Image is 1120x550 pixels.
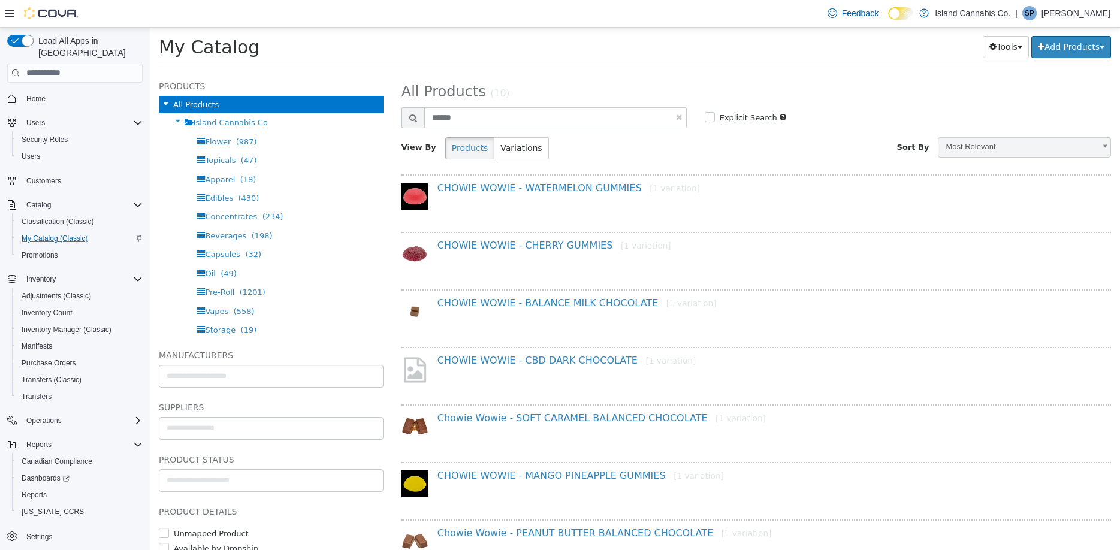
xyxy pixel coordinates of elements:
button: Operations [22,413,67,428]
a: Most Relevant [788,110,961,130]
span: Storage [55,298,86,307]
span: Topicals [55,128,86,137]
p: | [1015,6,1018,20]
button: Manifests [12,338,147,355]
span: Sort By [747,115,780,124]
a: Security Roles [17,132,73,147]
img: 150 [252,270,279,297]
button: Operations [2,412,147,429]
span: Reports [17,488,143,502]
span: Classification (Classic) [17,214,143,229]
a: Customers [22,174,66,188]
button: Reports [22,437,56,452]
span: Purchase Orders [17,356,143,370]
a: Transfers (Classic) [17,373,86,387]
a: Adjustments (Classic) [17,289,96,303]
span: Catalog [22,198,143,212]
a: Transfers [17,389,56,404]
span: Adjustments (Classic) [22,291,91,301]
a: Inventory Manager (Classic) [17,322,116,337]
span: Flower [55,110,81,119]
img: 150 [252,213,279,240]
span: Dashboards [17,471,143,485]
button: Inventory Manager (Classic) [12,321,147,338]
span: Transfers (Classic) [17,373,143,387]
span: Customers [22,173,143,188]
span: Feedback [842,7,879,19]
span: Operations [26,416,62,425]
button: Users [22,116,50,130]
label: Unmapped Product [21,500,99,512]
a: Chowie Wowie - PEANUT BUTTER BALANCED CHOCOLATE[1 variation] [288,500,622,511]
a: Inventory Count [17,306,77,320]
span: (18) [90,147,107,156]
label: Explicit Search [567,84,627,96]
span: [US_STATE] CCRS [22,507,84,516]
span: Inventory Count [22,308,73,318]
p: Island Cannabis Co. [935,6,1010,20]
button: Variations [344,110,399,132]
span: (558) [84,279,105,288]
a: Feedback [823,1,883,25]
span: Users [22,116,143,130]
button: Inventory Count [12,304,147,321]
span: My Catalog (Classic) [17,231,143,246]
small: [1 variation] [572,501,622,510]
span: View By [252,115,286,124]
span: My Catalog [9,9,110,30]
span: Transfers [22,392,52,401]
span: Manifests [17,339,143,353]
span: Purchase Orders [22,358,76,368]
span: Users [22,152,40,161]
span: SP [1025,6,1034,20]
span: Load All Apps in [GEOGRAPHIC_DATA] [34,35,143,59]
a: My Catalog (Classic) [17,231,93,246]
h5: Suppliers [9,373,234,387]
span: (19) [91,298,107,307]
span: Home [26,94,46,104]
img: 150 [252,155,279,182]
a: Home [22,92,50,106]
span: Users [17,149,143,164]
span: (49) [71,241,87,250]
a: [US_STATE] CCRS [17,504,89,519]
span: (47) [91,128,107,137]
button: Inventory [2,271,147,288]
button: Transfers (Classic) [12,371,147,388]
p: [PERSON_NAME] [1041,6,1110,20]
span: Manifests [22,342,52,351]
small: [1 variation] [524,443,574,453]
button: Products [295,110,345,132]
span: Inventory Manager (Classic) [22,325,111,334]
button: Users [2,114,147,131]
img: 150 [252,443,279,470]
img: Cova [24,7,78,19]
a: CHOWIE WOWIE - WATERMELON GUMMIES[1 variation] [288,155,550,166]
button: Reports [2,436,147,453]
span: Pre-Roll [55,260,84,269]
small: (10) [340,61,360,71]
small: [1 variation] [471,213,521,223]
button: Inventory [22,272,61,286]
span: Inventory [26,274,56,284]
small: [1 variation] [517,271,567,280]
span: Reports [22,437,143,452]
button: Tools [833,8,879,31]
span: Inventory [22,272,143,286]
input: Dark Mode [888,7,913,20]
span: Oil [55,241,65,250]
a: Dashboards [12,470,147,486]
img: 150 [252,385,279,412]
a: Chowie Wowie - SOFT CARAMEL BALANCED CHOCOLATE[1 variation] [288,385,616,396]
a: CHOWIE WOWIE - BALANCE MILK CHOCOLATE[1 variation] [288,270,567,281]
h5: Manufacturers [9,321,234,335]
span: Apparel [55,147,85,156]
span: Concentrates [55,185,107,194]
span: Inventory Manager (Classic) [17,322,143,337]
span: Transfers [17,389,143,404]
span: Settings [22,528,143,543]
span: Catalog [26,200,51,210]
small: [1 variation] [500,156,550,165]
span: (198) [102,204,123,213]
